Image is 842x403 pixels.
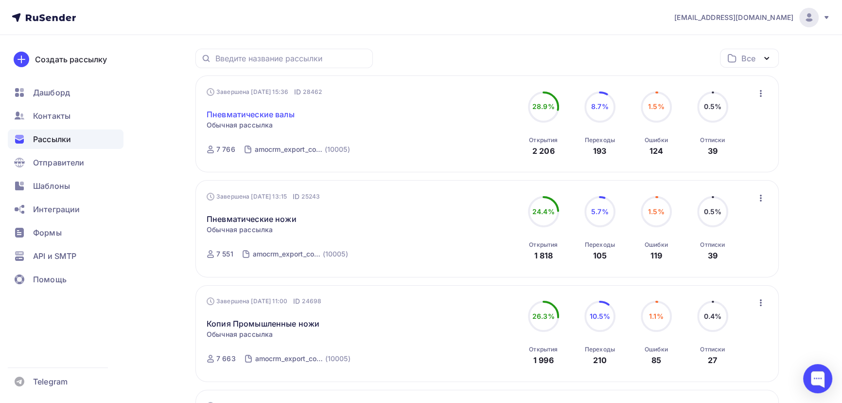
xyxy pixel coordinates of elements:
[303,87,322,97] span: 28462
[708,250,718,261] div: 39
[207,120,273,130] span: Обычная рассылка
[255,145,323,154] div: amocrm_export_contacts_[DATE]
[301,192,320,201] span: 25243
[645,136,668,144] div: Ошибки
[33,227,62,238] span: Формы
[700,346,725,353] div: Отписки
[253,249,321,259] div: amocrm_export_contacts_[DATE]
[700,241,725,249] div: Отписки
[254,351,351,366] a: amocrm_export_contacts_[DATE] (10005)
[216,145,235,154] div: 7 766
[703,102,721,110] span: 0.5%
[529,241,558,249] div: Открытия
[8,129,123,149] a: Рассылки
[8,223,123,242] a: Формы
[649,312,664,320] span: 1.1%
[207,296,321,306] div: Завершена [DATE] 11:00
[254,142,351,157] a: amocrm_export_contacts_[DATE] (10005)
[651,354,661,366] div: 85
[8,176,123,196] a: Шаблоны
[33,87,70,98] span: Дашборд
[216,249,233,259] div: 7 551
[325,354,351,364] div: (10005)
[207,225,273,235] span: Обычная рассылка
[532,145,555,157] div: 2 206
[207,318,319,330] a: Копия Промышленные ножи
[585,241,615,249] div: Переходы
[708,354,717,366] div: 27
[8,106,123,126] a: Контакты
[293,296,300,306] span: ID
[593,250,607,261] div: 105
[8,153,123,172] a: Отправители
[255,354,323,364] div: amocrm_export_contacts_[DATE]
[33,250,76,262] span: API и SMTP
[325,145,350,154] div: (10005)
[674,13,793,22] span: [EMAIL_ADDRESS][DOMAIN_NAME]
[648,102,665,110] span: 1.5%
[700,136,725,144] div: Отписки
[703,312,721,320] span: 0.4%
[532,102,555,110] span: 28.9%
[207,330,273,339] span: Обычная рассылка
[207,87,322,97] div: Завершена [DATE] 15:36
[207,109,295,120] a: Пневматические валы
[703,207,721,216] span: 0.5%
[33,203,80,215] span: Интеграции
[674,8,830,27] a: [EMAIL_ADDRESS][DOMAIN_NAME]
[532,207,555,216] span: 24.4%
[252,246,349,262] a: amocrm_export_contacts_[DATE] (10005)
[302,296,321,306] span: 24698
[585,346,615,353] div: Переходы
[33,180,70,192] span: Шаблоны
[207,213,297,225] a: Пневматические ножи
[33,110,70,122] span: Контакты
[8,83,123,102] a: Дашборд
[323,249,348,259] div: (10005)
[215,53,367,64] input: Введите название рассылки
[591,207,609,216] span: 5.7%
[33,274,67,285] span: Помощь
[645,346,668,353] div: Ошибки
[593,145,606,157] div: 193
[532,312,555,320] span: 26.3%
[593,354,607,366] div: 210
[720,49,779,68] button: Все
[533,354,554,366] div: 1 996
[33,133,71,145] span: Рассылки
[648,207,665,216] span: 1.5%
[294,87,301,97] span: ID
[529,346,558,353] div: Открытия
[708,145,718,157] div: 39
[649,145,663,157] div: 124
[534,250,553,261] div: 1 818
[33,376,68,387] span: Telegram
[207,192,320,201] div: Завершена [DATE] 13:15
[35,54,107,65] div: Создать рассылку
[591,102,609,110] span: 8.7%
[741,53,755,64] div: Все
[645,241,668,249] div: Ошибки
[33,157,85,168] span: Отправители
[585,136,615,144] div: Переходы
[650,250,662,261] div: 119
[529,136,558,144] div: Открытия
[589,312,610,320] span: 10.5%
[293,192,299,201] span: ID
[216,354,236,364] div: 7 663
